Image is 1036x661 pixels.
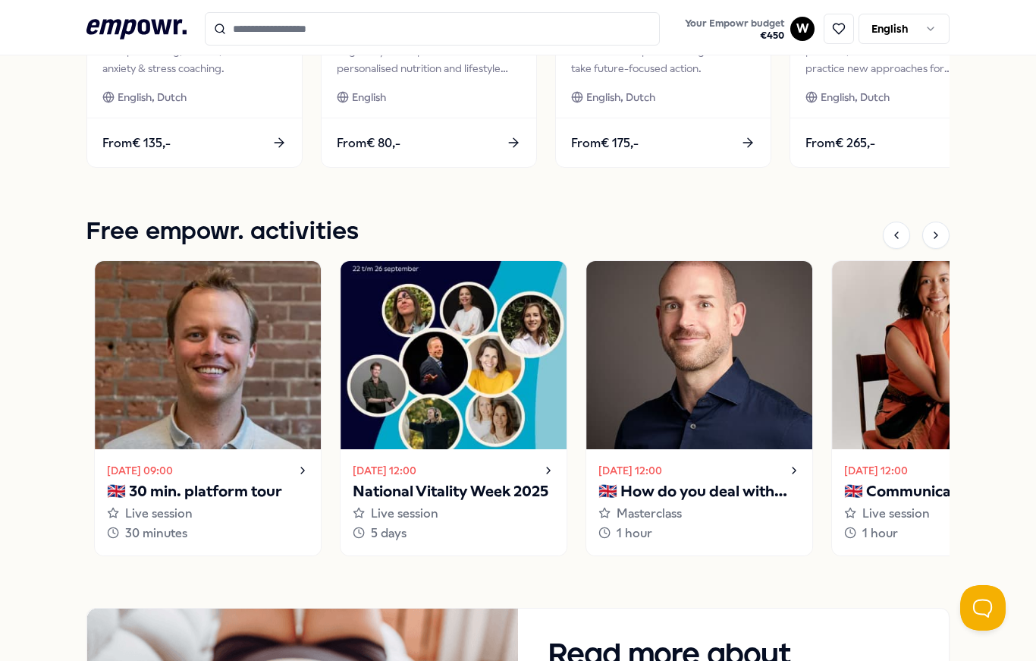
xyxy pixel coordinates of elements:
h1: Free empowr. activities [86,213,359,251]
button: W [790,17,815,41]
img: activity image [586,261,812,449]
div: 5 days [353,524,554,543]
div: Masterclass [598,504,800,524]
p: 🇬🇧 30 min. platform tour [107,480,309,504]
span: English [352,89,386,105]
span: Your Empowr budget [685,17,784,30]
a: Your Empowr budget€450 [679,13,790,45]
img: activity image [95,261,321,449]
time: [DATE] 12:00 [353,462,416,479]
span: English, Dutch [118,89,187,105]
a: [DATE] 09:00🇬🇧 30 min. platform tourLive session30 minutes [94,260,322,556]
iframe: Help Scout Beacon - Open [960,585,1006,631]
div: 30 minutes [107,524,309,543]
time: [DATE] 09:00 [107,462,173,479]
p: National Vitality Week 2025 [353,480,554,504]
button: Your Empowr budget€450 [682,14,787,45]
span: € 450 [685,30,784,42]
span: From € 80,- [337,134,400,153]
span: From € 175,- [571,134,639,153]
time: [DATE] 12:00 [844,462,908,479]
p: 🇬🇧 How do you deal with your inner critic? [598,480,800,504]
div: 1 hour [598,524,800,543]
span: English, Dutch [586,89,655,105]
img: activity image [341,261,567,449]
a: [DATE] 12:00National Vitality Week 2025Live session5 days [340,260,567,556]
span: From € 265,- [805,134,875,153]
div: Live session [107,504,309,524]
a: [DATE] 12:00🇬🇧 How do you deal with your inner critic?Masterclass1 hour [585,260,813,556]
input: Search for products, categories or subcategories [205,12,660,46]
div: Live session [353,504,554,524]
span: English, Dutch [821,89,890,105]
span: From € 135,- [102,134,171,153]
time: [DATE] 12:00 [598,462,662,479]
